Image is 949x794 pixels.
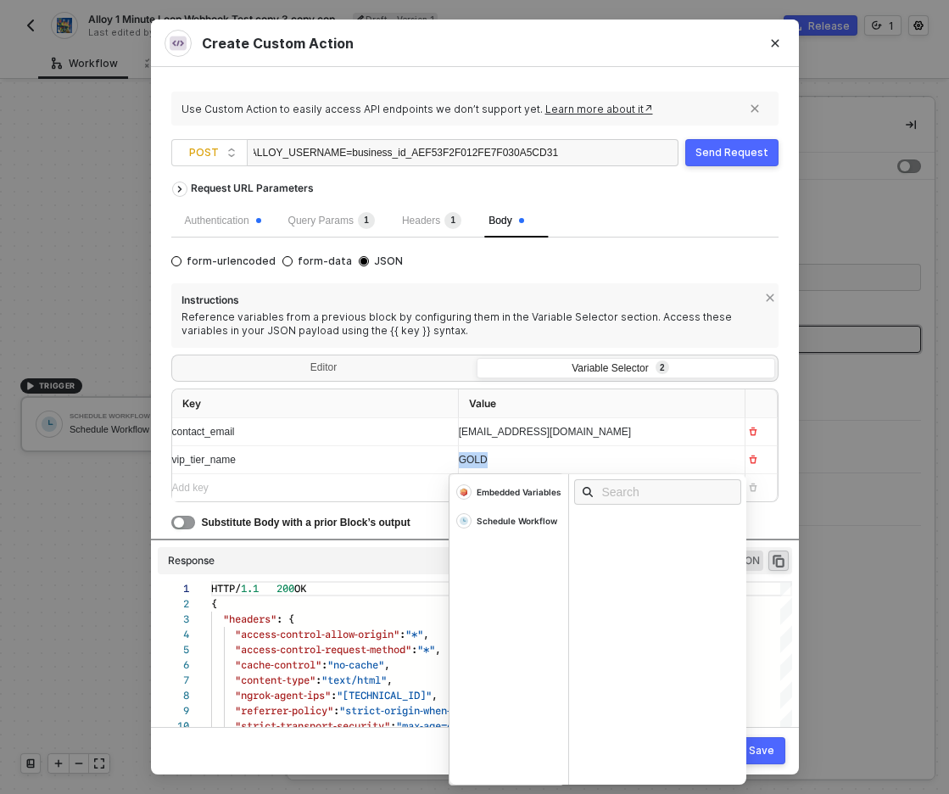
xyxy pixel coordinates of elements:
th: Key [172,389,459,419]
span: icon-close [750,103,760,114]
span: Instructions [181,294,758,310]
div: 3 [158,612,189,627]
div: [URL][DOMAIN_NAME] [254,140,559,167]
span: "strict-transport-security" [235,718,390,734]
span: 1.1 [241,580,259,596]
div: Schedule Workflow [477,515,557,527]
span: : [331,687,337,703]
span: : [321,657,327,673]
div: 7 [158,673,189,688]
span: icon-copy-paste [771,553,786,568]
span: : { [276,611,294,627]
div: Save [749,744,774,758]
div: 1 [158,581,189,596]
span: "content-type" [235,672,315,688]
span: icon-close [765,293,779,303]
span: Headers [402,215,461,226]
sup: 1 [444,212,461,229]
span: "ngrok-agent-ips" [235,687,331,703]
span: : [333,702,339,719]
sup: 2 [656,361,669,374]
span: "text/html" [321,672,387,688]
div: Variable Selector [487,362,762,376]
div: 4 [158,627,189,642]
input: Search [601,483,724,501]
span: , [387,672,393,688]
div: Create Custom Action [165,30,785,57]
div: 10 [158,719,189,734]
span: "cache-control" [235,657,321,673]
span: JSON [369,254,403,268]
sup: 1 [358,212,375,229]
textarea: Editor content;Press Alt+F1 for Accessibility Options. [211,581,212,596]
span: "headers" [223,611,276,627]
div: Authentication [185,213,261,229]
a: Learn more about it↗ [545,103,653,115]
span: "referrer-policy" [235,702,333,719]
span: "no-cache" [327,657,384,673]
span: "access-control-request-method" [235,641,411,657]
div: Response [168,554,215,568]
span: , [435,641,441,657]
div: 9 [158,703,189,719]
img: Schedule Workflow [457,514,471,528]
span: [EMAIL_ADDRESS][DOMAIN_NAME] [459,426,631,438]
span: HTTP/ [211,580,241,596]
span: 200 [276,580,294,596]
span: , [432,687,438,703]
span: , [423,626,429,642]
div: 6 [158,657,189,673]
div: Embedded Variables [477,486,561,498]
span: : [399,626,405,642]
span: POST [189,140,237,165]
span: Query Params [288,215,375,226]
span: Body [488,215,523,226]
img: Embedded Variables [457,485,471,499]
div: Reference variables from a previous block by configuring them in the Variable Selector section. A... [181,310,768,337]
span: , [384,657,390,673]
span: 1 [451,215,456,225]
span: "strict-origin-when-cross-origin" [339,702,525,719]
span: 2 [660,363,665,372]
button: Send Request [685,139,779,166]
span: Substitute Body with a prior Block’s output [202,517,410,528]
span: "[TECHNICAL_ID]" [337,687,432,703]
span: 1 [364,215,369,225]
span: : [390,718,396,734]
span: : [411,641,417,657]
div: 5 [158,642,189,657]
button: Save [738,737,785,764]
div: 2 [158,596,189,612]
button: Close [751,20,799,67]
span: vip_tier_name [172,454,236,466]
div: Use Custom Action to easily access API endpoints we don’t support yet. [181,103,742,116]
span: : [315,672,321,688]
div: 8 [158,688,189,703]
span: ?ALLOY_USERNAME=business_id_AEF53F2F012FE7F030A5CD31 [244,147,558,159]
span: OK [294,580,306,596]
span: "max-age=63072000; includeSubDomains" [396,718,613,734]
div: Editor [175,358,473,382]
div: Request URL Parameters [182,173,322,204]
th: Value [459,389,745,419]
img: integration-icon [170,35,187,52]
span: "access-control-allow-origin" [235,626,399,642]
span: form-data [293,254,352,268]
span: { [211,595,217,612]
span: form-urlencoded [181,254,276,268]
span: icon-arrow-right [173,187,187,193]
span: GOLD [459,454,488,466]
span: contact_email [172,426,235,438]
div: Send Request [695,146,768,159]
